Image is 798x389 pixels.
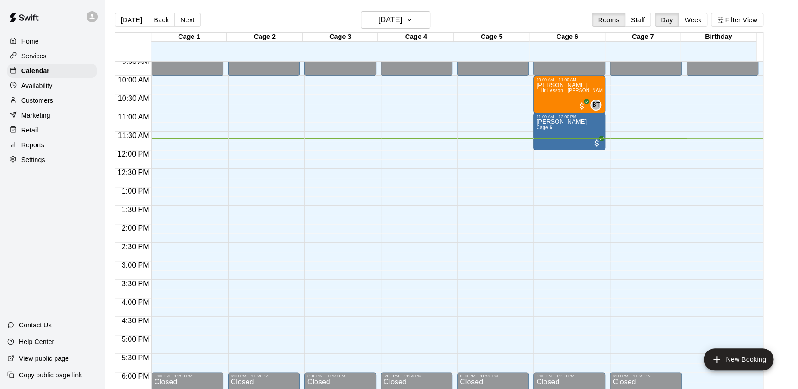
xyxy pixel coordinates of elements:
span: 1:00 PM [119,187,152,195]
p: Calendar [21,66,49,75]
div: Cage 1 [151,33,227,42]
button: Staff [625,13,651,27]
div: 10:00 AM – 11:00 AM: Weston Guidry [533,76,605,113]
p: Copy public page link [19,370,82,380]
div: Cage 3 [303,33,378,42]
span: 10:30 AM [116,94,152,102]
div: 6:00 PM – 11:59 PM [231,374,297,378]
a: Services [7,49,97,63]
span: 4:00 PM [119,298,152,306]
span: 10:00 AM [116,76,152,84]
span: 6:00 PM [119,372,152,380]
span: 3:00 PM [119,261,152,269]
p: Home [21,37,39,46]
div: 6:00 PM – 11:59 PM [384,374,450,378]
div: 6:00 PM – 11:59 PM [612,374,679,378]
a: Settings [7,153,97,167]
button: [DATE] [361,11,430,29]
span: 3:30 PM [119,280,152,288]
button: Day [655,13,679,27]
span: 1 Hr Lesson - [PERSON_NAME] [536,88,607,93]
div: 6:00 PM – 11:59 PM [154,374,220,378]
div: 6:00 PM – 11:59 PM [460,374,526,378]
p: Help Center [19,337,54,346]
span: All customers have paid [592,138,601,148]
span: 11:30 AM [116,132,152,139]
a: Reports [7,138,97,152]
div: Birthday [680,33,756,42]
span: 2:30 PM [119,243,152,251]
span: 5:00 PM [119,335,152,343]
div: Cage 6 [529,33,605,42]
div: Cage 4 [378,33,453,42]
span: 12:00 PM [115,150,151,158]
p: Reports [21,140,44,150]
div: Cage 5 [454,33,529,42]
span: 1:30 PM [119,206,152,213]
button: Week [678,13,707,27]
a: Retail [7,123,97,137]
p: Services [21,51,47,61]
p: Customers [21,96,53,105]
button: add [704,348,773,370]
a: Customers [7,94,97,107]
span: 11:00 AM [116,113,152,121]
div: Bridger Thomas [590,100,601,111]
p: Settings [21,155,45,164]
span: All customers have paid [577,101,587,111]
div: Cage 7 [605,33,680,42]
span: BT [592,100,600,110]
div: 10:00 AM – 11:00 AM [536,77,602,82]
p: Availability [21,81,53,90]
div: Cage 2 [227,33,302,42]
button: [DATE] [115,13,148,27]
p: Contact Us [19,320,52,330]
span: 5:30 PM [119,354,152,362]
p: View public page [19,354,69,363]
span: Bridger Thomas [594,100,601,111]
button: Back [148,13,175,27]
div: 11:00 AM – 12:00 PM [536,114,602,119]
h6: [DATE] [378,13,402,26]
button: Filter View [711,13,763,27]
span: 4:30 PM [119,317,152,325]
span: 12:30 PM [115,169,151,176]
button: Next [174,13,200,27]
div: 6:00 PM – 11:59 PM [536,374,602,378]
div: 11:00 AM – 12:00 PM: Manuel Galvan [533,113,605,150]
a: Calendar [7,64,97,78]
span: 9:30 AM [120,57,152,65]
a: Home [7,34,97,48]
a: Availability [7,79,97,93]
p: Marketing [21,111,50,120]
span: Cage 6 [536,125,552,130]
span: 2:00 PM [119,224,152,232]
div: 6:00 PM – 11:59 PM [307,374,373,378]
button: Rooms [592,13,625,27]
a: Marketing [7,108,97,122]
p: Retail [21,125,38,135]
